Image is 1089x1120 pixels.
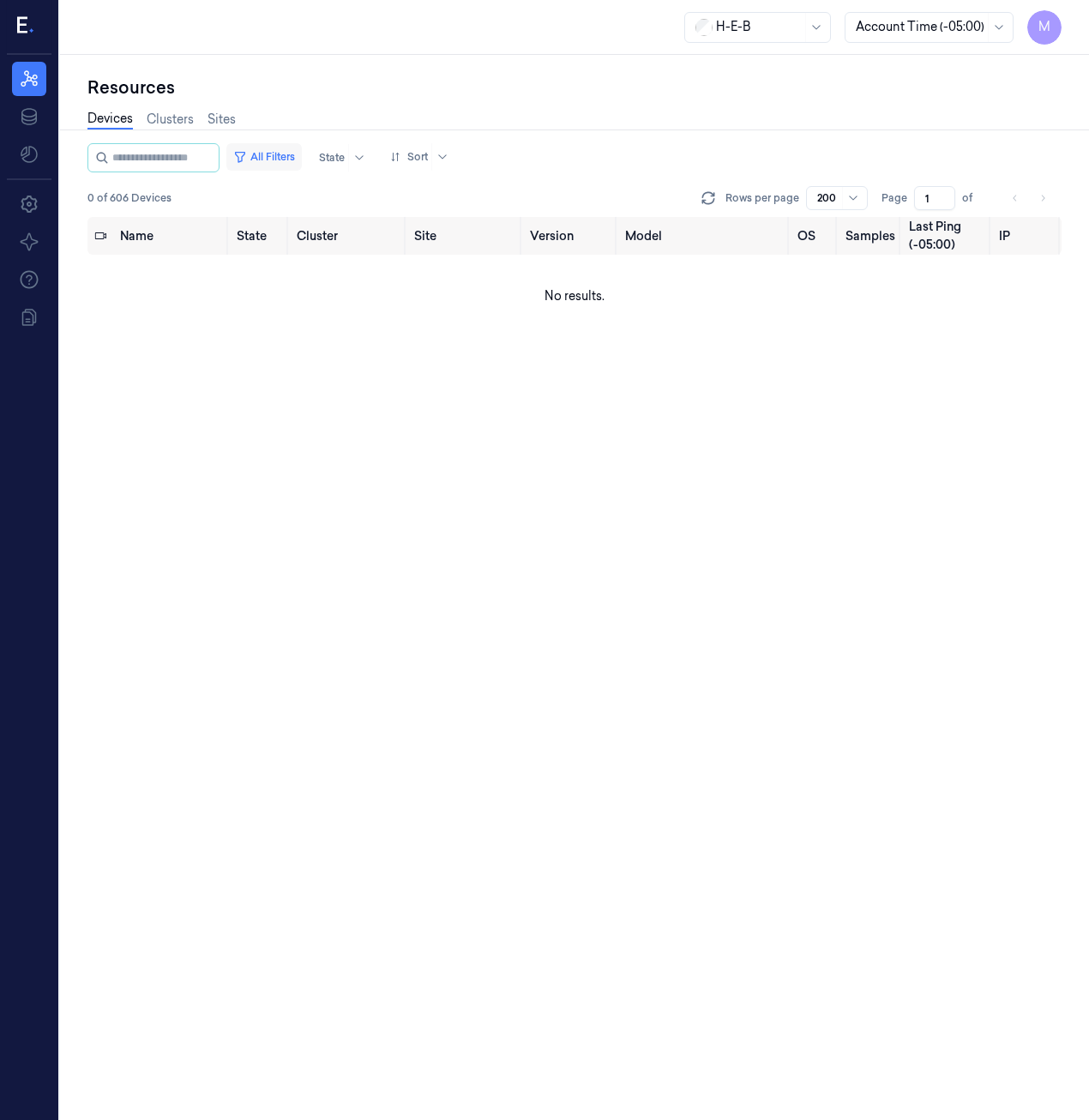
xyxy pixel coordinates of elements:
[839,217,902,255] th: Samples
[113,217,230,255] th: Name
[147,111,194,129] a: Clusters
[87,190,171,206] span: 0 of 606 Devices
[962,190,990,206] span: of
[226,143,302,171] button: All Filters
[407,217,523,255] th: Site
[87,110,133,129] a: Devices
[881,190,907,206] span: Page
[1003,186,1055,210] nav: pagination
[290,217,407,255] th: Cluster
[230,217,290,255] th: State
[791,217,839,255] th: OS
[523,217,618,255] th: Version
[87,255,1062,337] td: No results.
[208,111,236,129] a: Sites
[618,217,791,255] th: Model
[902,217,992,255] th: Last Ping (-05:00)
[1027,10,1062,45] button: M
[87,75,1062,99] div: Resources
[992,217,1062,255] th: IP
[725,190,799,206] p: Rows per page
